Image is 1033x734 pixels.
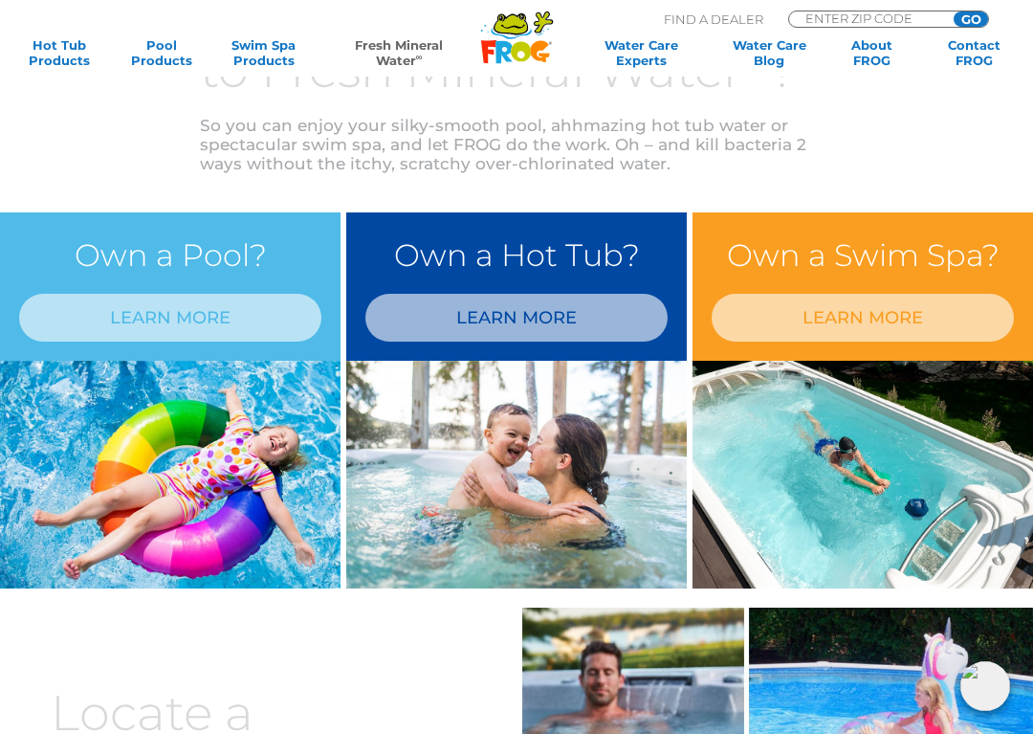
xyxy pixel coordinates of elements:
p: So you can enjoy your silky-smooth pool, ahhmazing hot tub water or spectacular swim spa, and let... [200,116,832,173]
a: Fresh MineralWater∞ [326,37,472,68]
h3: Own a Hot Tub? [365,232,668,278]
a: Water CareBlog [730,37,809,68]
p: Find A Dealer [664,11,763,28]
a: Hot TubProducts [19,37,99,68]
a: LEARN MORE [712,294,1014,342]
input: GO [954,11,988,27]
h3: to Fresh Mineral Water ? [200,44,832,97]
a: LEARN MORE [365,294,668,342]
a: AboutFROG [832,37,912,68]
input: Zip Code Form [803,11,933,25]
a: Swim SpaProducts [224,37,303,68]
a: PoolProducts [121,37,201,68]
h3: Own a Pool? [19,232,321,278]
a: ContactFROG [934,37,1014,68]
img: min-water-img-right [346,361,687,589]
img: openIcon [960,661,1010,711]
img: min-water-image-3 [692,361,1033,589]
sup: ∞ [416,52,423,62]
h3: Own a Swim Spa? [712,232,1014,278]
a: LEARN MORE [19,294,321,342]
a: Water CareExperts [576,37,707,68]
